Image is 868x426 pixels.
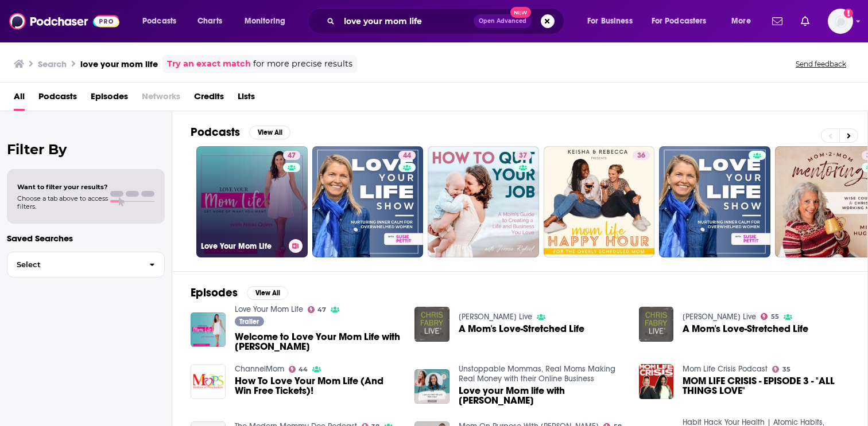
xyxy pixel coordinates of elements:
[299,367,308,372] span: 44
[190,12,229,30] a: Charts
[510,7,531,18] span: New
[201,241,284,251] h3: Love Your Mom Life
[7,252,165,278] button: Select
[14,87,25,111] a: All
[544,146,655,257] a: 36
[38,87,77,111] a: Podcasts
[514,151,532,160] a: 37
[142,13,176,29] span: Podcasts
[288,150,296,162] span: 47
[723,12,765,30] button: open menu
[519,150,527,162] span: 37
[235,332,401,351] a: Welcome to Love Your Mom Life with Nikki Oden
[7,233,165,244] p: Saved Searches
[792,59,850,69] button: Send feedback
[639,307,674,342] img: A Mom's Love-Stretched Life
[9,10,119,32] img: Podchaser - Follow, Share and Rate Podcasts
[459,364,615,384] a: Unstoppable Mommas, Real Moms Making Real Money with their Online Business
[38,58,67,69] h3: Search
[428,146,539,257] a: 37
[459,386,625,405] span: Love your Mom life with [PERSON_NAME]
[312,146,424,257] a: 44
[796,11,814,31] a: Show notifications dropdown
[639,364,674,399] img: MOM LIFE CRISIS - EPISODE 3 - "ALL THINGS LOVE"
[731,13,751,29] span: More
[828,9,853,34] button: Show profile menu
[235,376,401,396] a: How To Love Your Mom Life (And Win Free Tickets)!
[196,146,308,257] a: 47Love Your Mom Life
[253,57,352,71] span: for more precise results
[245,13,285,29] span: Monitoring
[191,125,290,139] a: PodcastsView All
[768,11,787,31] a: Show notifications dropdown
[319,8,575,34] div: Search podcasts, credits, & more...
[7,261,140,268] span: Select
[459,386,625,405] a: Love your Mom life with Nikki Oden
[308,306,327,313] a: 47
[197,13,222,29] span: Charts
[459,312,532,322] a: Chris Fabry Live
[637,150,645,162] span: 36
[683,376,849,396] a: MOM LIFE CRISIS - EPISODE 3 - "ALL THINGS LOVE"
[771,314,779,319] span: 55
[782,367,790,372] span: 35
[772,366,790,373] a: 35
[414,307,449,342] a: A Mom's Love-Stretched Life
[134,12,191,30] button: open menu
[317,307,326,312] span: 47
[828,9,853,34] img: User Profile
[247,286,288,300] button: View All
[239,318,259,325] span: Trailer
[191,312,226,347] img: Welcome to Love Your Mom Life with Nikki Oden
[339,12,474,30] input: Search podcasts, credits, & more...
[235,332,401,351] span: Welcome to Love Your Mom Life with [PERSON_NAME]
[479,18,526,24] span: Open Advanced
[17,183,108,191] span: Want to filter your results?
[238,87,255,111] a: Lists
[459,324,584,334] a: A Mom's Love-Stretched Life
[414,369,449,404] img: Love your Mom life with Nikki Oden
[191,286,288,300] a: EpisodesView All
[235,364,284,374] a: ChannelMom
[237,12,300,30] button: open menu
[194,87,224,111] span: Credits
[91,87,128,111] a: Episodes
[579,12,647,30] button: open menu
[761,313,779,320] a: 55
[142,87,180,111] span: Networks
[683,312,756,322] a: Chris Fabry Live
[587,13,633,29] span: For Business
[191,286,238,300] h2: Episodes
[633,151,650,160] a: 36
[7,141,165,158] h2: Filter By
[844,9,853,18] svg: Email not verified
[235,304,303,314] a: Love Your Mom Life
[191,125,240,139] h2: Podcasts
[644,12,723,30] button: open menu
[403,150,411,162] span: 44
[289,366,308,373] a: 44
[17,194,108,210] span: Choose a tab above to access filters.
[191,364,226,399] img: How To Love Your Mom Life (And Win Free Tickets)!
[652,13,707,29] span: For Podcasters
[167,57,251,71] a: Try an exact match
[398,151,416,160] a: 44
[683,324,808,334] a: A Mom's Love-Stretched Life
[828,9,853,34] span: Logged in as EllaRoseMurphy
[283,151,300,160] a: 47
[80,58,158,69] h3: love your mom life
[683,364,768,374] a: Mom Life Crisis Podcast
